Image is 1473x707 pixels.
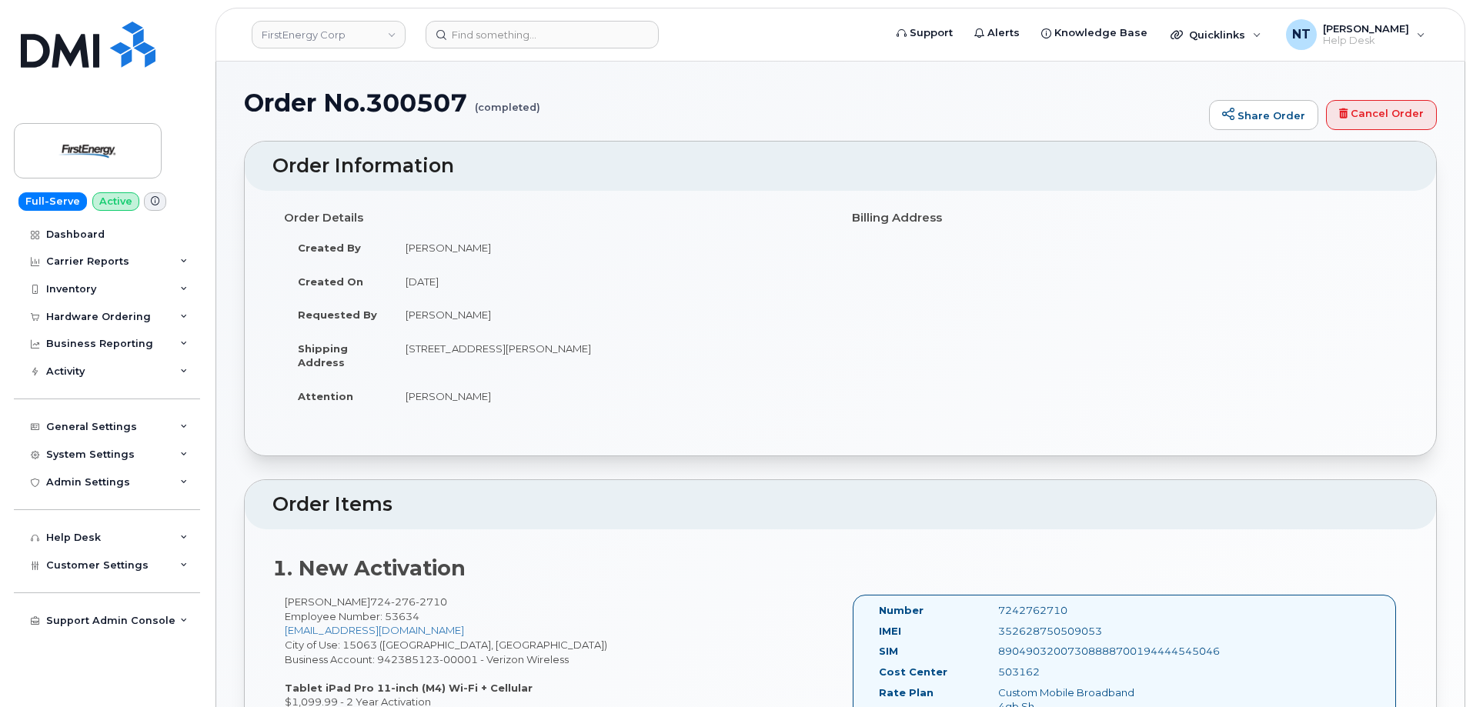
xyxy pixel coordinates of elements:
[391,595,416,608] span: 276
[244,89,1201,116] h1: Order No.300507
[392,332,829,379] td: [STREET_ADDRESS][PERSON_NAME]
[298,342,348,369] strong: Shipping Address
[879,603,924,618] label: Number
[879,624,901,639] label: IMEI
[272,494,1408,515] h2: Order Items
[987,644,1154,659] div: 89049032007308888700194444545046
[298,242,361,254] strong: Created By
[879,644,898,659] label: SIM
[987,665,1154,679] div: 503162
[852,212,1397,225] h4: Billing Address
[298,390,353,402] strong: Attention
[475,89,540,113] small: (completed)
[879,685,934,700] label: Rate Plan
[392,298,829,332] td: [PERSON_NAME]
[987,603,1154,618] div: 7242762710
[879,665,947,679] label: Cost Center
[416,595,447,608] span: 2710
[298,308,377,321] strong: Requested By
[298,275,363,288] strong: Created On
[392,265,829,298] td: [DATE]
[284,212,829,225] h4: Order Details
[285,610,419,622] span: Employee Number: 53634
[1326,100,1437,131] a: Cancel Order
[392,379,829,413] td: [PERSON_NAME]
[272,555,466,581] strong: 1. New Activation
[987,624,1154,639] div: 352628750509053
[272,155,1408,177] h2: Order Information
[1209,100,1318,131] a: Share Order
[285,624,464,636] a: [EMAIL_ADDRESS][DOMAIN_NAME]
[370,595,447,608] span: 724
[392,231,829,265] td: [PERSON_NAME]
[285,682,533,694] strong: Tablet iPad Pro 11-inch (M4) Wi-Fi + Cellular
